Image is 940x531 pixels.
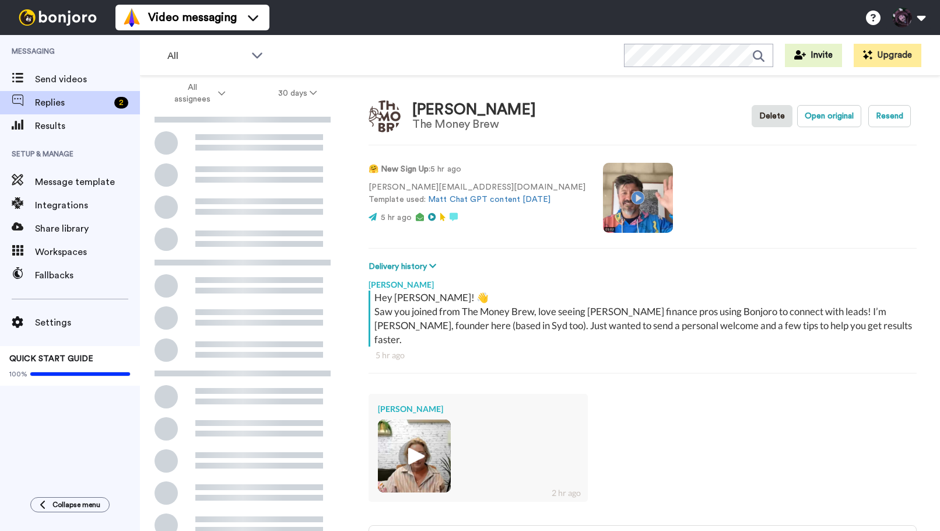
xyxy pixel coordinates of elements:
[552,487,581,499] div: 2 hr ago
[369,165,429,173] strong: 🤗 New Sign Up
[148,9,237,26] span: Video messaging
[369,273,917,291] div: [PERSON_NAME]
[854,44,921,67] button: Upgrade
[35,245,140,259] span: Workspaces
[35,316,140,330] span: Settings
[378,420,451,492] img: d5940c22-ce23-4bd4-93fd-11fe4e3f8724-thumb.jpg
[30,497,110,512] button: Collapse menu
[797,105,861,127] button: Open original
[167,49,245,63] span: All
[428,195,550,204] a: Matt Chat GPT content [DATE]
[35,175,140,189] span: Message template
[752,105,792,127] button: Delete
[398,440,430,472] img: ic_play_thick.png
[252,83,343,104] button: 30 days
[35,72,140,86] span: Send videos
[35,268,140,282] span: Fallbacks
[369,163,585,176] p: : 5 hr ago
[52,500,100,509] span: Collapse menu
[35,119,140,133] span: Results
[35,222,140,236] span: Share library
[169,82,216,105] span: All assignees
[9,355,93,363] span: QUICK START GUIDE
[374,291,914,347] div: Hey [PERSON_NAME]! 👋 Saw you joined from The Money Brew, love seeing [PERSON_NAME] finance pros u...
[868,105,911,127] button: Resend
[378,403,578,415] div: [PERSON_NAME]
[381,214,412,222] span: 5 hr ago
[142,77,252,110] button: All assignees
[412,102,536,118] div: [PERSON_NAME]
[369,100,401,132] img: Image of Kylie Sultana
[9,369,27,379] span: 100%
[35,198,140,212] span: Integrations
[369,181,585,206] p: [PERSON_NAME][EMAIL_ADDRESS][DOMAIN_NAME] Template used:
[369,260,440,273] button: Delivery history
[35,96,110,110] span: Replies
[785,44,842,67] button: Invite
[412,118,536,131] div: The Money Brew
[14,9,101,26] img: bj-logo-header-white.svg
[376,350,910,361] div: 5 hr ago
[122,8,141,27] img: vm-color.svg
[114,97,128,109] div: 2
